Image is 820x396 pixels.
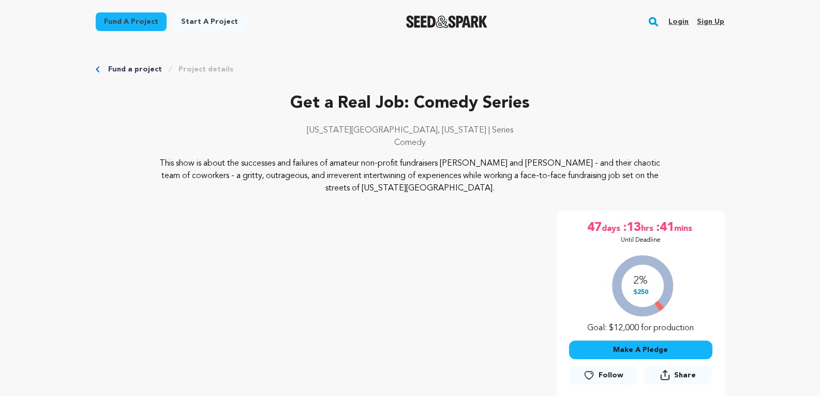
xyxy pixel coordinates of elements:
[641,219,655,236] span: hrs
[178,64,233,75] a: Project details
[668,13,689,30] a: Login
[406,16,487,28] a: Seed&Spark Homepage
[96,64,725,75] div: Breadcrumb
[674,370,696,380] span: Share
[108,64,162,75] a: Fund a project
[599,370,623,380] span: Follow
[697,13,724,30] a: Sign up
[158,157,662,195] p: This show is about the successes and failures of amateur non-profit fundraisers [PERSON_NAME] and...
[621,236,661,244] p: Until Deadline
[96,124,725,137] p: [US_STATE][GEOGRAPHIC_DATA], [US_STATE] | Series
[406,16,487,28] img: Seed&Spark Logo Dark Mode
[569,366,637,385] a: Follow
[644,365,712,385] button: Share
[569,341,712,359] button: Make A Pledge
[674,219,694,236] span: mins
[96,137,725,149] p: Comedy
[173,12,246,31] a: Start a project
[655,219,674,236] span: :41
[644,365,712,389] span: Share
[587,219,602,236] span: 47
[96,12,167,31] a: Fund a project
[602,219,622,236] span: days
[96,91,725,116] p: Get a Real Job: Comedy Series
[622,219,641,236] span: :13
